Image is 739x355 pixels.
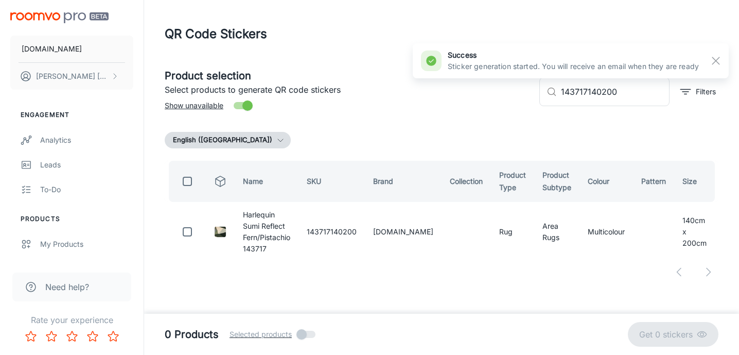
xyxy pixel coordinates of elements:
div: Leads [40,159,133,171]
th: Brand [365,161,442,202]
p: [PERSON_NAME] [PERSON_NAME] [36,71,109,82]
input: Search by SKU, brand, collection... [561,77,670,106]
h1: QR Code Stickers [165,25,267,43]
button: Rate 4 star [82,326,103,347]
span: Selected products [230,329,292,340]
img: Roomvo PRO Beta [10,12,109,23]
td: Harlequin Sumi Reflect Fern/Pistachio 143717 [235,206,298,258]
div: To-do [40,184,133,195]
button: English ([GEOGRAPHIC_DATA]) [165,132,291,148]
button: Rate 2 star [41,326,62,347]
th: Colour [579,161,633,202]
th: SKU [298,161,365,202]
th: Product Type [491,161,534,202]
h5: 0 Products [165,327,219,342]
span: Show unavailable [165,100,223,111]
button: [DOMAIN_NAME] [10,36,133,62]
td: Area Rugs [534,206,579,258]
th: Pattern [633,161,674,202]
button: Rate 5 star [103,326,124,347]
th: Collection [442,161,491,202]
span: Need help? [45,281,89,293]
p: Filters [696,86,716,97]
p: Sticker generation started. You will receive an email when they are ready [448,61,699,72]
button: [PERSON_NAME] [PERSON_NAME] [10,63,133,90]
p: Rate your experience [8,314,135,326]
td: 140cm x 200cm [674,206,719,258]
td: [DOMAIN_NAME] [365,206,442,258]
button: filter [678,83,718,100]
th: Product Subtype [534,161,579,202]
th: Size [674,161,719,202]
p: [DOMAIN_NAME] [22,43,82,55]
th: Name [235,161,298,202]
button: Rate 3 star [62,326,82,347]
div: My Products [40,239,133,250]
p: Select products to generate QR code stickers [165,83,531,96]
td: 143717140200 [298,206,365,258]
h5: Product selection [165,68,531,83]
h6: success [448,49,699,61]
button: Rate 1 star [21,326,41,347]
td: Rug [491,206,534,258]
td: Multicolour [579,206,633,258]
div: Analytics [40,134,133,146]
